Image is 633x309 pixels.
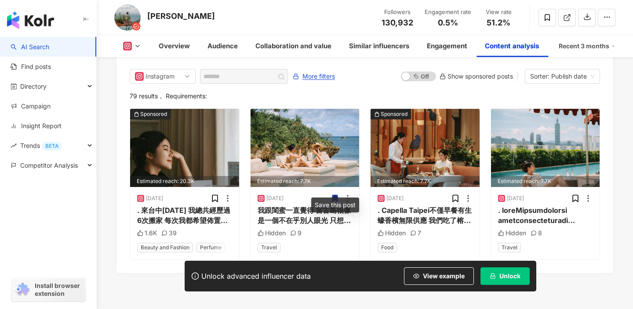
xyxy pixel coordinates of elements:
div: Save this post [311,198,359,212]
div: View rate [482,8,515,17]
span: View example [423,273,465,280]
span: 51.2% [487,18,510,27]
div: post-imageEstimated reach: 7.7K [491,109,600,187]
div: Similar influencers [349,41,409,51]
img: KOL Avatar [114,4,141,31]
span: Travel [498,243,521,252]
div: Estimated reach: 7.7K [371,176,480,187]
div: [DATE] [266,195,284,202]
div: post-imageSponsoredEstimated reach: 20.3K [130,109,239,187]
div: Hidden [258,229,286,237]
div: Engagement [427,41,467,51]
a: Find posts [11,62,51,71]
img: post-image [251,109,360,187]
div: 7 [410,229,421,237]
img: chrome extension [14,283,31,297]
img: post-image [371,109,480,187]
div: 79 results ， Requirements: [130,93,600,100]
span: 130,932 [382,18,413,27]
div: Followers [381,8,414,17]
div: Show sponsored posts [440,73,513,80]
span: Perfume [196,243,225,252]
span: Directory [20,76,47,96]
div: . Capella Taipei不僅早餐有生蠔香檳無限供應 我們吃了榕居中餐廳也非常驚艷！ 我的老饕朋友甚至說 她很想要生日包一間包廂 請大家吃飯（？） （後面那句我自己加的😂） 然後竟然給我真... [378,205,473,225]
div: Estimated reach: 7.7K [491,176,600,187]
span: More filters [302,69,335,83]
button: Unlock [480,267,530,285]
a: Insight Report [11,122,62,130]
a: searchAI Search [11,43,49,51]
span: Competitor Analysis [20,155,78,175]
span: lock [490,273,496,279]
div: . loreMipsumdolorsi ametconsecteturadi elitseddoeiusmodtem>< incididunt！ utlabOreetdo Magnaaliqua... [498,205,593,225]
div: Recent 3 months [559,39,615,53]
div: Sorter: Publish date [530,69,587,83]
div: [PERSON_NAME] [147,11,215,22]
span: Install browser extension [35,282,83,298]
span: 0.5% [438,18,458,27]
div: [DATE] [386,195,404,202]
div: 39 [161,229,177,237]
div: Sponsored [381,110,407,119]
img: logo [7,11,54,29]
div: post-imageEstimated reach: 7.7K [251,109,360,187]
div: 1.6K [137,229,157,237]
img: post-image [130,109,239,187]
button: More filters [292,69,335,83]
div: BETA [42,142,62,151]
div: Sponsored [140,110,167,119]
span: rise [11,143,17,149]
span: Trends [20,136,62,155]
div: Estimated reach: 20.3K [130,176,239,187]
div: [DATE] [146,195,163,202]
span: Food [378,243,397,252]
span: Unlock [499,273,520,280]
div: Audience [207,41,238,51]
div: [DATE] [507,195,524,202]
div: Overview [159,41,190,51]
a: chrome extensionInstall browser extension [11,278,85,302]
div: Content analysis [485,41,539,51]
a: Campaign [11,102,51,111]
div: Hidden [378,229,406,237]
div: Collaboration and value [255,41,331,51]
img: post-image [491,109,600,187]
div: Unlock advanced influencer data [201,272,311,280]
div: Estimated reach: 7.7K [251,176,360,187]
div: 8 [531,229,542,237]
div: . 來台中[DATE] 我總共經歷過6次搬家 每次我都希望佈置漂亮 可總會引來「租屋處無需費心」的意見 我們對美好生活有憧憬 卻常常向現實低頭 然而不是等你人生就緒了 才配有儀式感！ 生命的各個... [137,205,232,225]
div: 9 [290,229,302,237]
span: Travel [258,243,280,252]
div: post-imageSponsoredEstimated reach: 7.7K [371,109,480,187]
div: Hidden [498,229,526,237]
div: 我跟閨蜜一直覺得 宮古島很像是一個不在乎別人眼光 只想要好好找個地方放鬆 充電 想要真正與世隔絕的旅行者會想要來的地方！ [GEOGRAPHIC_DATA]的深淺濃淡就在眼前 來自瑰麗酒店的這份... [258,205,353,225]
div: Instagram [146,69,174,83]
div: Engagement rate [425,8,471,17]
span: Beauty and Fashion [137,243,193,252]
button: View example [404,267,474,285]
